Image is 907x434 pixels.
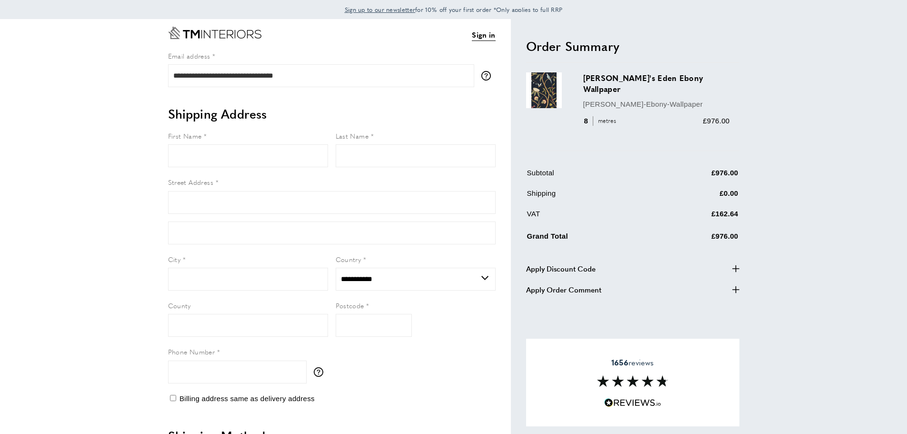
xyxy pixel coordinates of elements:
[168,301,191,310] span: County
[526,284,601,295] span: Apply Order Comment
[655,229,738,249] td: £976.00
[168,131,202,141] span: First Name
[526,263,596,274] span: Apply Discount Code
[526,72,562,108] img: Adam's Eden Ebony Wallpaper
[703,117,729,125] span: £976.00
[527,229,655,249] td: Grand Total
[611,357,628,368] strong: 1656
[655,208,738,227] td: £162.64
[481,71,496,81] button: More information
[336,131,369,141] span: Last Name
[611,358,654,367] span: reviews
[655,167,738,186] td: £976.00
[168,105,496,122] h2: Shipping Address
[314,367,328,377] button: More information
[179,394,315,403] span: Billing address same as delivery address
[593,116,618,125] span: metres
[345,5,416,14] a: Sign up to our newsletter
[168,254,181,264] span: City
[168,177,214,187] span: Street Address
[527,167,655,186] td: Subtotal
[655,188,738,206] td: £0.00
[583,99,730,110] p: [PERSON_NAME]-Ebony-Wallpaper
[604,398,661,407] img: Reviews.io 5 stars
[583,72,730,94] h3: [PERSON_NAME]'s Eden Ebony Wallpaper
[345,5,563,14] span: for 10% off your first order *Only applies to full RRP
[472,29,495,41] a: Sign in
[168,347,215,356] span: Phone Number
[168,27,261,39] a: Go to Home page
[527,208,655,227] td: VAT
[526,38,739,55] h2: Order Summary
[336,254,361,264] span: Country
[170,395,176,401] input: Billing address same as delivery address
[597,375,668,387] img: Reviews section
[168,51,210,61] span: Email address
[583,115,619,127] div: 8
[527,188,655,206] td: Shipping
[336,301,364,310] span: Postcode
